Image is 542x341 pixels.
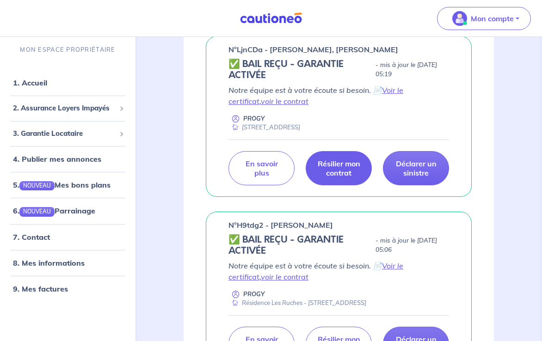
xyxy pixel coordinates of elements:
p: n°H9tdg2 - [PERSON_NAME] [228,219,333,231]
a: 1. Accueil [13,78,47,87]
img: illu_account_valid_menu.svg [452,11,467,26]
p: MON ESPACE PROPRIÉTAIRE [20,45,115,54]
a: voir le contrat [261,97,308,106]
p: - mis à jour le [DATE] 05:19 [376,61,449,79]
div: 8. Mes informations [4,253,132,272]
a: 7. Contact [13,232,50,241]
a: 8. Mes informations [13,258,85,267]
div: 1. Accueil [4,73,132,92]
a: 5.NOUVEAUMes bons plans [13,180,111,189]
div: 9. Mes factures [4,279,132,298]
span: 3. Garantie Locataire [13,128,116,139]
p: Déclarer un sinistre [394,159,437,177]
p: En savoir plus [240,159,283,177]
p: PROGY [243,290,265,298]
p: Mon compte [471,13,514,24]
div: 3. Garantie Locataire [4,124,132,142]
p: Résilier mon contrat [317,159,360,177]
span: 2. Assurance Loyers Impayés [13,103,116,114]
a: voir le contrat [261,272,308,281]
a: Résilier mon contrat [306,151,372,185]
h5: ✅ BAIL REÇU - GARANTIE ACTIVÉE [228,234,372,256]
a: 4. Publier mes annonces [13,154,101,164]
a: Voir le certificat [228,261,403,281]
div: state: CONTRACT-VALIDATED, Context: NEW,MAYBE-CERTIFICATE,RELATIONSHIP,LESSOR-DOCUMENTS [228,59,449,81]
div: [STREET_ADDRESS] [228,123,300,132]
a: 6.NOUVEAUParrainage [13,206,95,215]
p: Notre équipe est à votre écoute si besoin. 📄 , [228,260,449,282]
p: n°LjnCDa - [PERSON_NAME], [PERSON_NAME] [228,44,398,55]
p: PROGY [243,114,265,123]
p: - mis à jour le [DATE] 05:06 [376,236,449,255]
div: 5.NOUVEAUMes bons plans [4,176,132,194]
a: En savoir plus [228,151,295,185]
img: Cautioneo [236,12,306,24]
h5: ✅ BAIL REÇU - GARANTIE ACTIVÉE [228,59,372,81]
p: Notre équipe est à votre écoute si besoin. 📄 , [228,85,449,107]
button: illu_account_valid_menu.svgMon compte [437,7,531,30]
div: state: CONTRACT-VALIDATED, Context: NEW,MAYBE-CERTIFICATE,ALONE,LESSOR-DOCUMENTS [228,234,449,256]
div: Résidence Les Ruches - [STREET_ADDRESS] [228,298,366,307]
a: Déclarer un sinistre [383,151,449,185]
div: 6.NOUVEAUParrainage [4,201,132,220]
div: 4. Publier mes annonces [4,150,132,168]
a: 9. Mes factures [13,284,68,293]
div: 2. Assurance Loyers Impayés [4,99,132,117]
div: 7. Contact [4,227,132,246]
